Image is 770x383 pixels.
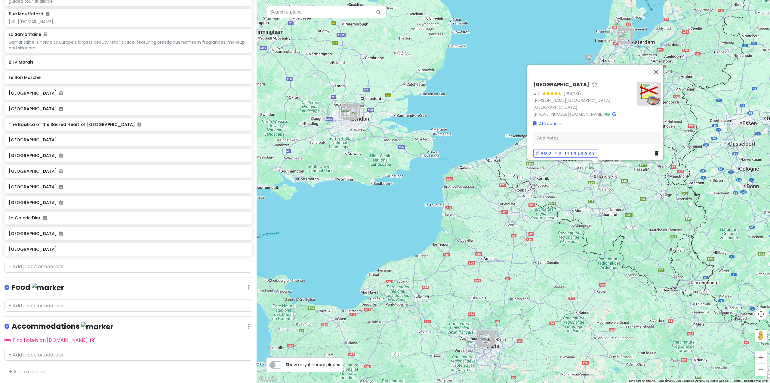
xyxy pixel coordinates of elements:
div: Willet-Holthuysen Museum [619,29,632,42]
a: [DOMAIN_NAME] [570,111,604,117]
div: La Promenade Plantée [482,334,495,347]
div: Automne [481,333,494,346]
div: Add notes... [533,131,661,144]
div: Novelty Automation [344,105,357,118]
div: Place des Vosges [480,333,493,346]
div: Royal Observatory Greenwich [350,108,364,121]
div: La Galerie Dior [477,332,490,345]
div: Musée de Cluny [479,333,492,347]
button: Close [649,64,663,79]
div: Musée Rodin [477,333,491,346]
div: Peace Palace [586,54,599,67]
div: Amsterdam Boat Cruises [618,26,632,39]
img: marker [32,283,64,292]
div: Verzetsmuseum Amsterdam - Museum of WWII Resistance [619,29,633,42]
div: Buckingham Palace [343,106,356,119]
div: Sainte-Chapelle [479,333,492,346]
div: Musée d'Orsay [478,332,491,346]
h6: [GEOGRAPHIC_DATA] [9,246,248,252]
div: Oxford Street [343,105,356,118]
div: The Concertgebouw [618,30,631,43]
input: + Add place or address [5,300,252,312]
div: Mauritshuis [587,55,600,68]
div: BHV Marais [479,333,492,346]
div: Panthéon [479,334,492,347]
div: St Dunstan in the East Church Garden [346,105,359,119]
div: Jardin du Luxembourg [478,334,491,347]
div: Le Colimaçon [479,333,493,346]
div: Galeries Lafayette Haussmann [478,331,491,345]
i: Tripadvisor [605,112,610,116]
a: Terms [732,379,741,382]
h6: [GEOGRAPHIC_DATA] [9,184,248,190]
div: The Upside Down Amsterdam [618,32,632,45]
div: Albert Cuyp Market [618,30,631,43]
div: Samaritaine is home to Europe's largest beauty retail space, featuring prestigious names in fragr... [9,39,248,50]
div: Dam Square [618,29,632,42]
a: Click to see this area on Google Maps [258,375,278,383]
span: Map data ©2025 GeoBasis-DE/BKG (©2009), Google [658,379,728,382]
div: Westminster Abbey [343,106,357,120]
img: marker [81,322,113,331]
h6: Rue Mouffetard [9,11,49,17]
div: The Shard [346,106,359,119]
div: Champs-Élysées [477,332,490,345]
div: Portobello Road Market [339,105,353,118]
h6: [GEOGRAPHIC_DATA] [9,153,248,158]
h6: La Galerie Dior [9,215,248,221]
div: Hyde Park [341,105,355,119]
div: Luna [618,28,631,41]
h6: The Basilica of the Sacred Heart of [GEOGRAPHIC_DATA] [9,122,248,127]
div: Tower of London [346,105,359,119]
button: Keyboard shortcuts [629,379,655,383]
button: Map camera controls [755,308,767,320]
button: Zoom in [755,351,767,363]
div: Victoria and Albert Museum [341,107,354,120]
div: Arc de Triomphe [476,331,489,344]
div: Palace of Versailles [467,337,480,350]
a: [PHONE_NUMBER] [533,111,569,117]
div: Vondelpark [617,30,630,43]
div: Parc des Buttes-Chaumont [481,331,494,344]
div: Place de la Concorde [478,332,491,345]
h6: La Samaritaine [9,32,47,37]
div: À la Biche au Bois [480,334,494,347]
button: Zoom out [755,364,767,376]
div: Goodwin's Court [343,105,357,118]
a: + Add a section [9,368,45,375]
div: Traffic Light Tree [350,106,363,119]
div: Soho [343,105,356,118]
div: Le Bon Marché [478,333,491,347]
div: Regent's Park [342,104,355,117]
div: Secret Garden [618,29,631,42]
div: Natural History Museum [341,107,354,120]
a: Attractions [533,120,562,127]
div: Rijksmuseum [618,30,631,43]
i: Added to itinerary [44,32,47,36]
div: Montmartre aux artistes [478,330,491,343]
h6: [GEOGRAPHIC_DATA] [9,90,248,96]
h6: [GEOGRAPHIC_DATA] [9,168,248,174]
div: Negen Straatjes [618,29,631,42]
i: Added to itinerary [59,231,63,236]
div: (166,231) [563,90,581,97]
div: The Pantry [618,30,631,43]
div: Grand Place [589,163,602,177]
div: Regent Street [343,105,356,118]
img: Picture of the place [637,81,661,105]
a: Find hotels on [DOMAIN_NAME] [5,337,95,344]
div: Rue Saint-Honoré [478,332,491,345]
input: Search a place [266,6,387,18]
i: Added to itinerary [59,91,63,95]
div: Big Ben [343,106,357,119]
div: Haarlem [605,27,618,40]
img: Google [258,375,278,383]
h4: Accommodations [12,322,113,331]
h6: [GEOGRAPHIC_DATA] [9,137,248,143]
div: Begijnhof [618,29,631,42]
div: Belleville [481,331,494,345]
div: Museum Van Loon [618,30,632,43]
div: Royal Delft [590,62,603,75]
div: Eiffel Tower [476,333,489,346]
div: Canal Saint-Martin [480,332,493,345]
